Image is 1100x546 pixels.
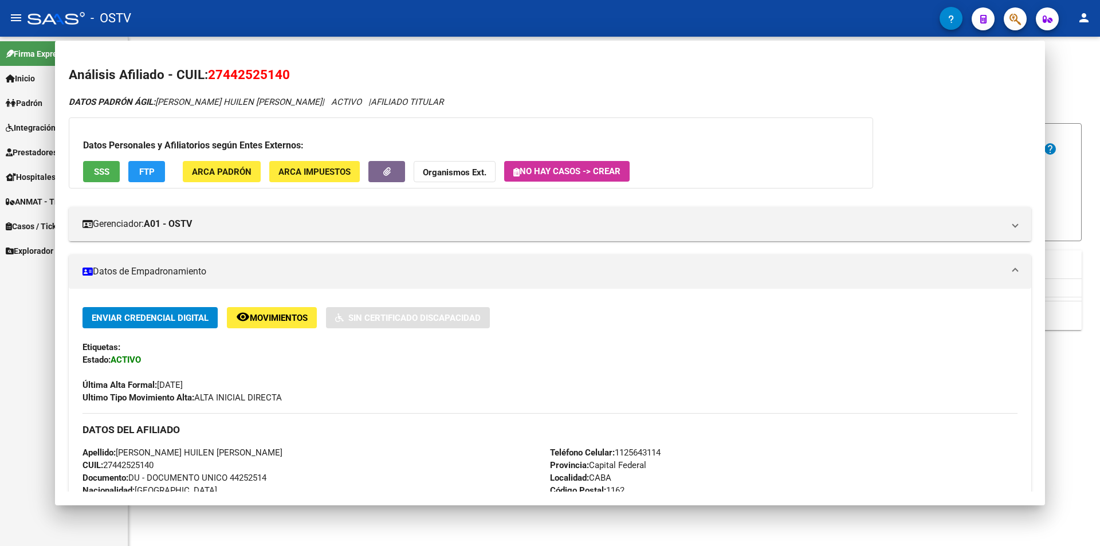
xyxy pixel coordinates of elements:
span: 1162 [550,485,624,496]
strong: Apellido: [82,447,116,458]
strong: DATOS PADRÓN ÁGIL: [69,97,155,107]
i: | ACTIVO | [69,97,443,107]
span: FTP [139,167,155,177]
span: [PERSON_NAME] HUILEN [PERSON_NAME] [82,447,282,458]
span: Movimientos [250,313,308,323]
span: 1125643114 [550,447,661,458]
button: Movimientos [227,307,317,328]
span: Hospitales Públicos [6,171,89,183]
mat-icon: help [1043,142,1057,156]
mat-icon: menu [9,11,23,25]
strong: Provincia: [550,460,589,470]
strong: A01 - OSTV [144,217,192,231]
button: ARCA Impuestos [269,161,360,182]
button: Organismos Ext. [414,161,496,182]
strong: Organismos Ext. [423,167,486,178]
span: Casos / Tickets [6,220,68,233]
span: 27442525140 [208,67,290,82]
span: - OSTV [91,6,131,31]
strong: CUIL: [82,460,103,470]
strong: ACTIVO [111,355,141,365]
button: SSS [83,161,120,182]
span: Firma Express [6,48,65,60]
strong: Código Postal: [550,485,606,496]
span: Padrón [6,97,42,109]
span: Integración (discapacidad) [6,121,112,134]
strong: Etiquetas: [82,342,120,352]
span: ALTA INICIAL DIRECTA [82,392,282,403]
mat-panel-title: Gerenciador: [82,217,1004,231]
strong: Estado: [82,355,111,365]
button: Sin Certificado Discapacidad [326,307,490,328]
h3: DATOS DEL AFILIADO [82,423,1017,436]
mat-expansion-panel-header: Datos de Empadronamiento [69,254,1031,289]
strong: Teléfono Celular: [550,447,615,458]
button: FTP [128,161,165,182]
h3: Datos Personales y Afiliatorios según Entes Externos: [83,139,859,152]
mat-panel-title: Datos de Empadronamiento [82,265,1004,278]
span: [DATE] [82,380,183,390]
h2: Análisis Afiliado - CUIL: [69,65,1031,85]
span: Capital Federal [550,460,646,470]
strong: Documento: [82,473,128,483]
span: Prestadores / Proveedores [6,146,110,159]
strong: Ultimo Tipo Movimiento Alta: [82,392,194,403]
iframe: Intercom live chat [1061,507,1089,535]
span: No hay casos -> Crear [513,166,620,176]
button: ARCA Padrón [183,161,261,182]
span: ANMAT - Trazabilidad [6,195,96,208]
strong: Nacionalidad: [82,485,135,496]
span: CABA [550,473,611,483]
button: No hay casos -> Crear [504,161,630,182]
span: Inicio [6,72,35,85]
span: SSS [94,167,109,177]
span: 27442525140 [82,460,154,470]
span: [GEOGRAPHIC_DATA] [82,485,217,496]
mat-expansion-panel-header: Gerenciador:A01 - OSTV [69,207,1031,241]
strong: Localidad: [550,473,589,483]
span: AFILIADO TITULAR [371,97,443,107]
span: DU - DOCUMENTO UNICO 44252514 [82,473,266,483]
span: ARCA Padrón [192,167,252,177]
span: [PERSON_NAME] HUILEN [PERSON_NAME] [69,97,322,107]
span: Explorador de Archivos [6,245,97,257]
strong: Última Alta Formal: [82,380,157,390]
button: Enviar Credencial Digital [82,307,218,328]
span: Enviar Credencial Digital [92,313,209,323]
mat-icon: remove_red_eye [236,310,250,324]
mat-icon: person [1077,11,1091,25]
span: ARCA Impuestos [278,167,351,177]
span: Sin Certificado Discapacidad [348,313,481,323]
